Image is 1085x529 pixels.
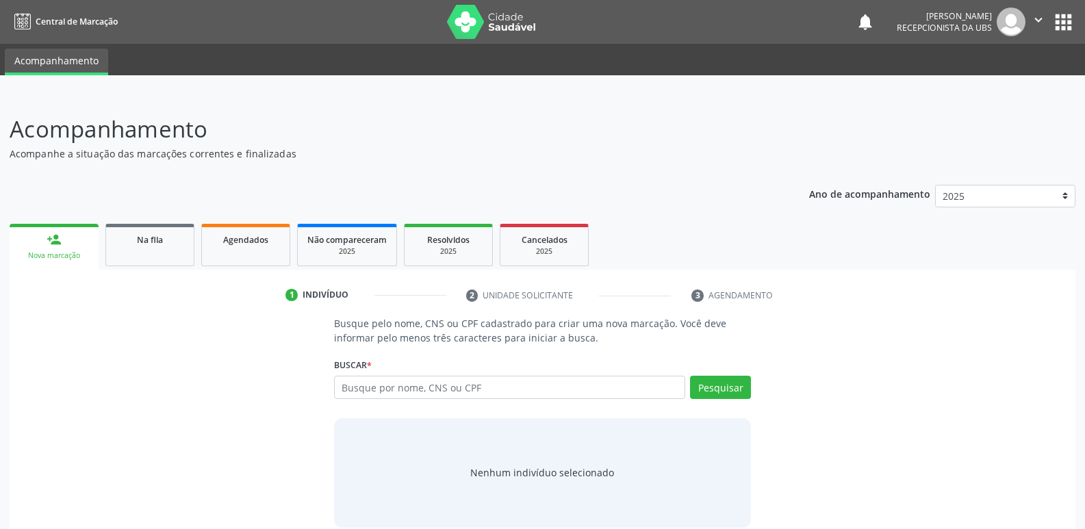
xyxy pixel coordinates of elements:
[1031,12,1046,27] i: 
[510,246,578,257] div: 2025
[690,376,751,399] button: Pesquisar
[470,465,614,480] div: Nenhum indivíduo selecionado
[137,234,163,246] span: Na fila
[334,376,685,399] input: Busque por nome, CNS ou CPF
[897,10,992,22] div: [PERSON_NAME]
[1051,10,1075,34] button: apps
[1025,8,1051,36] button: 
[47,232,62,247] div: person_add
[10,10,118,33] a: Central de Marcação
[414,246,483,257] div: 2025
[522,234,567,246] span: Cancelados
[427,234,470,246] span: Resolvidos
[809,185,930,202] p: Ano de acompanhamento
[223,234,268,246] span: Agendados
[307,246,387,257] div: 2025
[5,49,108,75] a: Acompanhamento
[997,8,1025,36] img: img
[303,289,348,301] div: Indivíduo
[897,22,992,34] span: Recepcionista da UBS
[285,289,298,301] div: 1
[307,234,387,246] span: Não compareceram
[856,12,875,31] button: notifications
[10,146,756,161] p: Acompanhe a situação das marcações correntes e finalizadas
[334,354,372,376] label: Buscar
[10,112,756,146] p: Acompanhamento
[334,316,751,345] p: Busque pelo nome, CNS ou CPF cadastrado para criar uma nova marcação. Você deve informar pelo men...
[36,16,118,27] span: Central de Marcação
[19,250,89,261] div: Nova marcação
